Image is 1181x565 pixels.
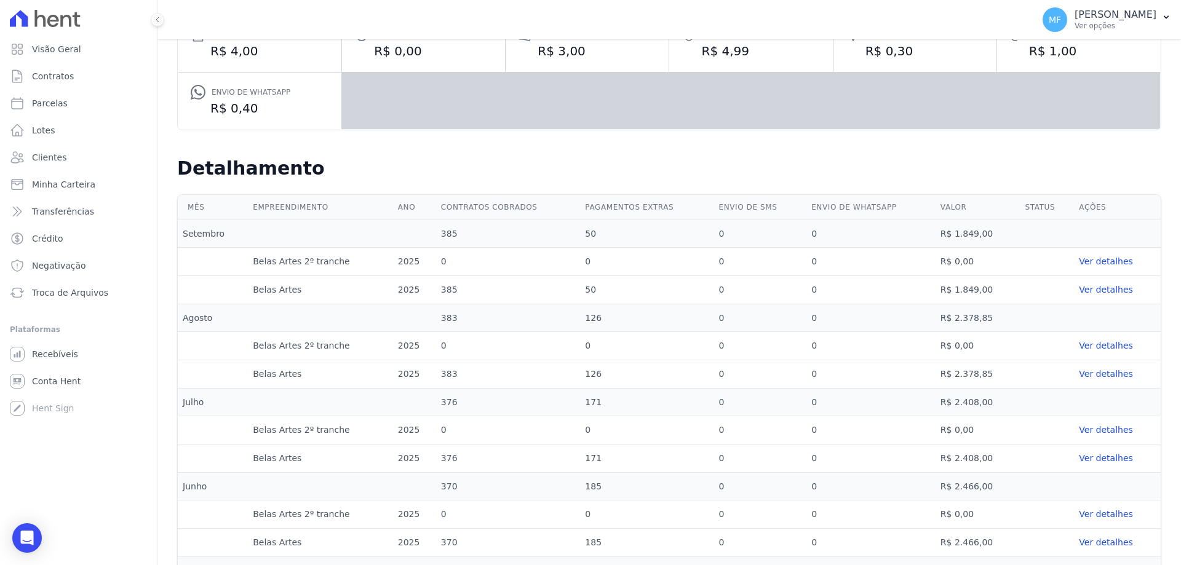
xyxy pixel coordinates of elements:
[10,322,147,337] div: Plataformas
[936,195,1020,220] th: Valor
[1079,536,1156,549] a: Ver detalhes
[436,529,580,557] td: 370
[32,375,81,387] span: Conta Hent
[1079,452,1156,465] a: Ver detalhes
[936,473,1020,500] td: R$ 2.466,00
[5,172,152,197] a: Minha Carteira
[580,248,714,276] td: 0
[5,64,152,89] a: Contratos
[354,42,493,60] dd: R$ 0,00
[806,500,936,529] td: 0
[580,276,714,304] td: 50
[436,444,580,473] td: 376
[178,195,248,220] th: Mês
[806,304,936,332] td: 0
[846,42,984,60] dd: R$ 0,30
[714,195,806,220] th: Envio de SMS
[580,500,714,529] td: 0
[393,416,436,444] td: 2025
[177,157,1161,180] h2: Detalhamento
[436,332,580,360] td: 0
[393,360,436,389] td: 2025
[1079,255,1156,268] a: Ver detalhes
[393,332,436,360] td: 2025
[1075,9,1156,21] p: [PERSON_NAME]
[714,500,806,529] td: 0
[32,43,81,55] span: Visão Geral
[714,304,806,332] td: 0
[936,248,1020,276] td: R$ 0,00
[32,124,55,136] span: Lotes
[1049,15,1061,24] span: MF
[32,259,86,272] span: Negativação
[436,473,580,500] td: 370
[248,248,393,276] td: Belas Artes 2º tranche
[32,97,68,109] span: Parcelas
[1009,42,1148,60] dd: R$ 1,00
[580,304,714,332] td: 126
[806,360,936,389] td: 0
[580,360,714,389] td: 126
[806,276,936,304] td: 0
[393,500,436,529] td: 2025
[1079,368,1156,381] a: Ver detalhes
[714,220,806,248] td: 0
[714,248,806,276] td: 0
[248,360,393,389] td: Belas Artes
[248,195,393,220] th: Empreendimento
[248,332,393,360] td: Belas Artes 2º tranche
[580,220,714,248] td: 50
[436,360,580,389] td: 383
[518,42,656,60] dd: R$ 3,00
[393,444,436,473] td: 2025
[248,444,393,473] td: Belas Artes
[1079,339,1156,352] a: Ver detalhes
[393,248,436,276] td: 2025
[5,369,152,393] a: Conta Hent
[5,118,152,143] a: Lotes
[580,473,714,500] td: 185
[32,151,66,164] span: Clientes
[806,473,936,500] td: 0
[436,248,580,276] td: 0
[5,226,152,251] a: Crédito
[436,195,580,220] th: Contratos cobrados
[178,473,248,500] td: Junho
[436,500,580,529] td: 0
[714,529,806,557] td: 0
[436,416,580,444] td: 0
[393,529,436,557] td: 2025
[936,220,1020,248] td: R$ 1.849,00
[5,280,152,305] a: Troca de Arquivos
[32,286,108,299] span: Troca de Arquivos
[191,42,329,60] dd: R$ 4,00
[191,100,329,117] dd: R$ 0,40
[393,195,436,220] th: Ano
[580,444,714,473] td: 171
[714,332,806,360] td: 0
[5,342,152,366] a: Recebíveis
[32,205,94,218] span: Transferências
[212,86,290,98] span: Envio de Whatsapp
[248,500,393,529] td: Belas Artes 2º tranche
[714,444,806,473] td: 0
[806,529,936,557] td: 0
[806,332,936,360] td: 0
[806,416,936,444] td: 0
[248,529,393,557] td: Belas Artes
[436,276,580,304] td: 385
[1033,2,1181,37] button: MF [PERSON_NAME] Ver opções
[248,416,393,444] td: Belas Artes 2º tranche
[936,276,1020,304] td: R$ 1.849,00
[178,304,248,332] td: Agosto
[178,220,248,248] td: Setembro
[436,220,580,248] td: 385
[1079,283,1156,296] a: Ver detalhes
[12,523,42,553] div: Open Intercom Messenger
[580,416,714,444] td: 0
[178,389,248,416] td: Julho
[436,389,580,416] td: 376
[682,42,820,60] dd: R$ 4,99
[936,332,1020,360] td: R$ 0,00
[436,304,580,332] td: 383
